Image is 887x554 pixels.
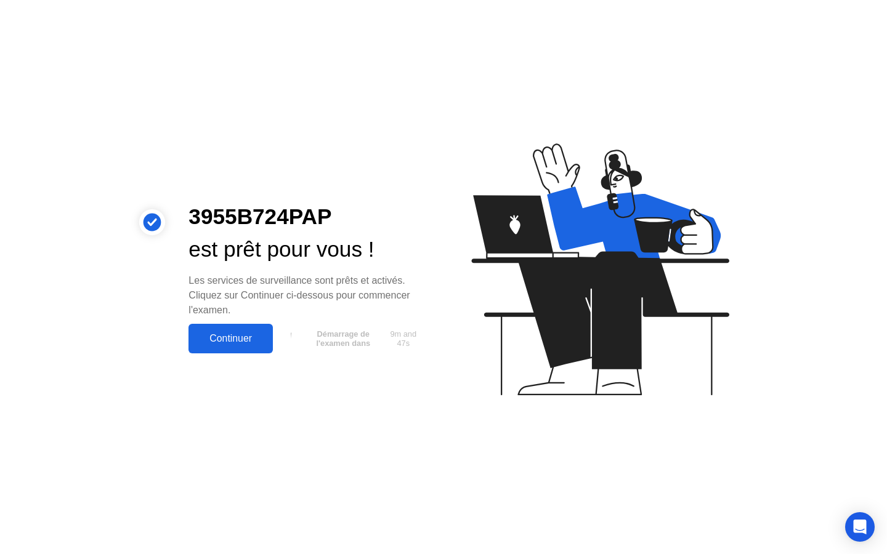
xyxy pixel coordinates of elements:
[188,273,424,318] div: Les services de surveillance sont prêts et activés. Cliquez sur Continuer ci-dessous pour commenc...
[387,329,419,348] span: 9m and 47s
[188,201,424,233] div: 3955B724PAP
[188,324,273,353] button: Continuer
[188,233,424,266] div: est prêt pour vous !
[845,512,875,542] div: Open Intercom Messenger
[279,327,424,350] button: Démarrage de l'examen dans9m and 47s
[192,333,269,344] div: Continuer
